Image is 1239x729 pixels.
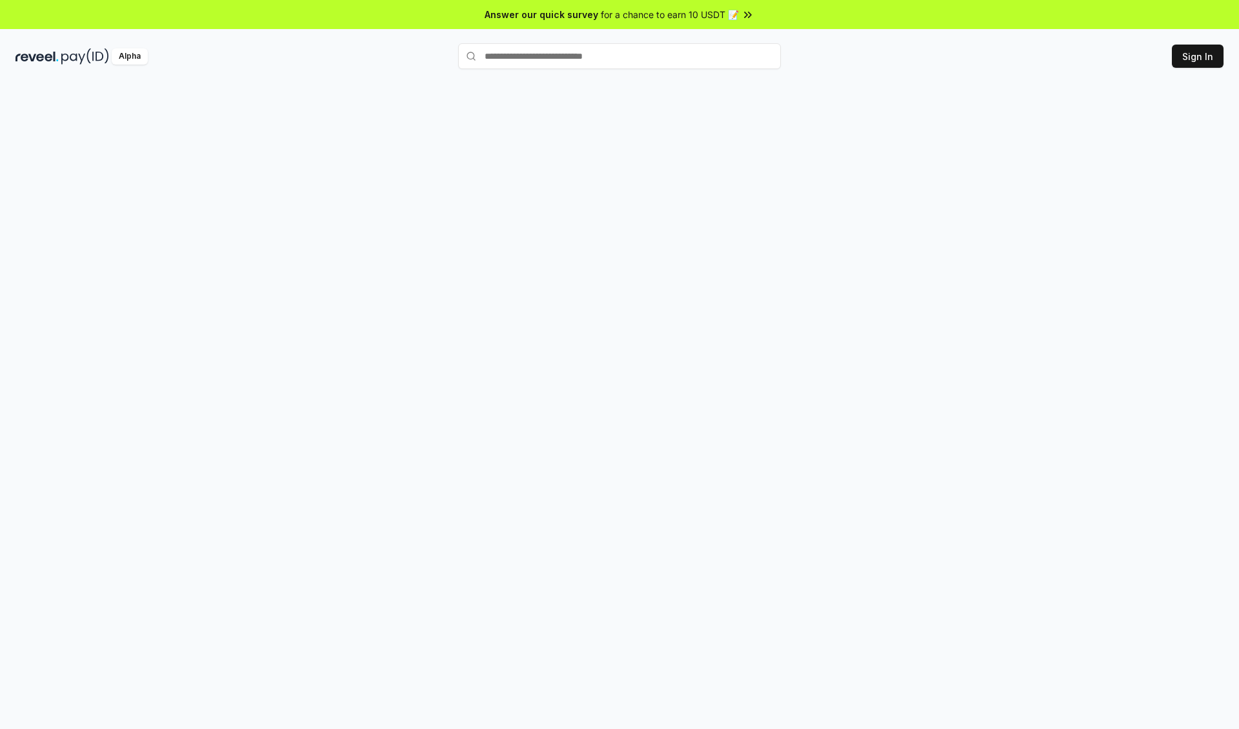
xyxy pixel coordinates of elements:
button: Sign In [1172,45,1224,68]
span: for a chance to earn 10 USDT 📝 [601,8,739,21]
span: Answer our quick survey [485,8,598,21]
img: pay_id [61,48,109,65]
div: Alpha [112,48,148,65]
img: reveel_dark [15,48,59,65]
